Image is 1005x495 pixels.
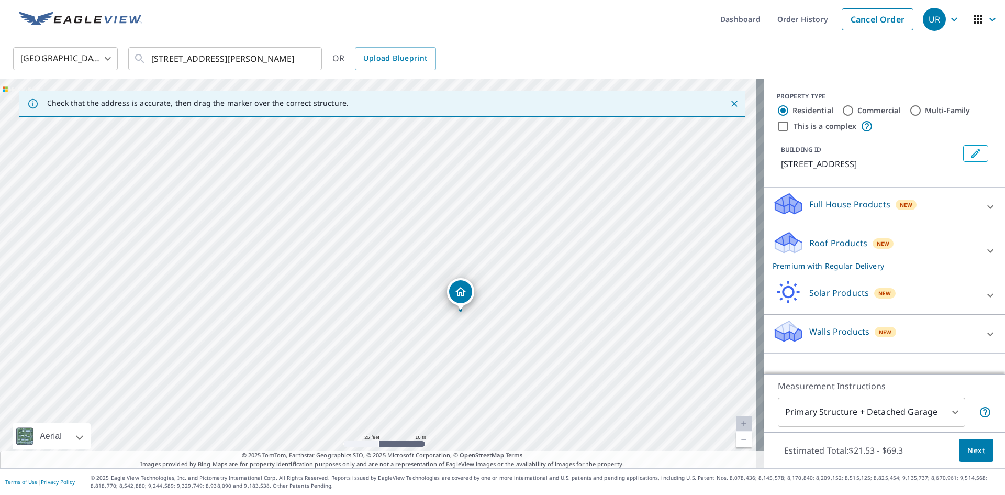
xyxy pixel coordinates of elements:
label: Residential [792,105,833,116]
p: Walls Products [809,325,869,338]
p: Solar Products [809,287,869,299]
div: Dropped pin, building 1, Residential property, 15494 Shellbark Dr Noblesville, IN 46062 [447,278,474,311]
div: OR [332,47,436,70]
button: Edit building 1 [963,145,988,162]
a: Terms [506,451,523,459]
input: Search by address or latitude-longitude [151,44,300,73]
p: Premium with Regular Delivery [773,260,978,271]
div: [GEOGRAPHIC_DATA] [13,44,118,73]
span: © 2025 TomTom, Earthstar Geographics SIO, © 2025 Microsoft Corporation, © [242,451,523,460]
button: Close [728,97,741,111]
img: EV Logo [19,12,142,27]
div: Roof ProductsNewPremium with Regular Delivery [773,230,997,271]
p: Estimated Total: $21.53 - $69.3 [776,439,912,462]
span: New [877,239,890,248]
p: | [5,479,75,485]
div: Walls ProductsNew [773,319,997,349]
span: New [878,289,891,298]
a: Current Level 20, Zoom Out [736,432,752,447]
a: Cancel Order [842,8,913,30]
span: Your report will include the primary structure and a detached garage if one exists. [979,406,991,419]
p: Check that the address is accurate, then drag the marker over the correct structure. [47,98,349,108]
div: Primary Structure + Detached Garage [778,398,965,427]
a: Privacy Policy [41,478,75,486]
button: Next [959,439,993,463]
label: Multi-Family [925,105,970,116]
p: Full House Products [809,198,890,211]
label: This is a complex [794,121,856,131]
span: New [900,201,913,209]
label: Commercial [857,105,901,116]
p: Roof Products [809,237,867,249]
div: PROPERTY TYPE [777,92,992,101]
div: Aerial [37,423,65,449]
p: [STREET_ADDRESS] [781,158,959,170]
p: © 2025 Eagle View Technologies, Inc. and Pictometry International Corp. All Rights Reserved. Repo... [91,474,1000,490]
p: BUILDING ID [781,145,821,154]
span: New [879,328,892,336]
a: Current Level 20, Zoom In Disabled [736,416,752,432]
div: Full House ProductsNew [773,192,997,222]
a: Upload Blueprint [355,47,435,70]
div: Solar ProductsNew [773,280,997,310]
div: Aerial [13,423,91,449]
span: Next [967,444,985,457]
span: Upload Blueprint [363,52,427,65]
a: Terms of Use [5,478,38,486]
div: UR [923,8,946,31]
a: OpenStreetMap [460,451,504,459]
p: Measurement Instructions [778,380,991,392]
